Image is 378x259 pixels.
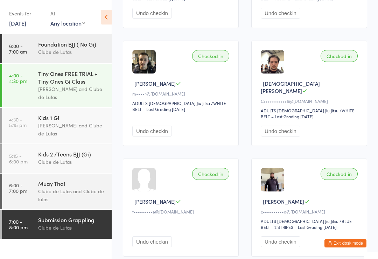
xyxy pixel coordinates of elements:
div: [PERSON_NAME] and Clube de Lutas [38,85,106,101]
div: ADULTS [DEMOGRAPHIC_DATA] Jiu Jitsu [132,100,210,106]
time: 7:00 - 8:00 pm [9,219,28,230]
div: Checked in [321,50,358,62]
time: 6:00 - 7:00 am [9,43,27,54]
div: C•••••••••••5@[DOMAIN_NAME] [261,98,360,104]
button: Undo checkin [261,236,300,247]
div: At [50,8,85,19]
button: Undo checkin [132,126,172,136]
div: Foundation BJJ ( No Gi) [38,40,106,48]
span: [PERSON_NAME] [134,198,176,205]
a: 5:15 -6:00 pmKids 2 /Teens BJJ (Gi)Clube de Lutas [2,144,112,173]
time: 6:00 - 7:00 pm [9,182,27,194]
span: [PERSON_NAME] [263,198,304,205]
div: ADULTS [DEMOGRAPHIC_DATA] Jiu Jitsu [261,107,338,113]
button: Undo checkin [261,8,300,19]
div: c••••••••••a@[DOMAIN_NAME] [261,209,360,215]
div: Checked in [192,168,229,180]
button: Exit kiosk mode [324,239,366,247]
div: m••••r@[DOMAIN_NAME] [132,91,231,97]
img: image1739342492.png [132,50,156,73]
span: [PERSON_NAME] [134,80,176,87]
a: 4:30 -5:15 pmKids 1 Gi[PERSON_NAME] and Clube de Lutas [2,108,112,143]
a: [DATE] [9,19,26,27]
button: Undo checkin [132,8,172,19]
a: 7:00 -8:00 pmSubmission GrapplingClube de Lutas [2,210,112,239]
a: 6:00 -7:00 pmMuay ThaiClube de Lutas and Clube de lutas [2,174,112,209]
div: Kids 1 Gi [38,114,106,121]
a: 4:00 -4:30 pmTiny Ones FREE TRIAL + Tiny Ones Gi Class[PERSON_NAME] and Clube de Lutas [2,64,112,107]
div: ADULTS [DEMOGRAPHIC_DATA] Jiu Jitsu [261,218,338,224]
div: Checked in [321,168,358,180]
time: 5:15 - 6:00 pm [9,153,28,164]
div: Kids 2 /Teens BJJ (Gi) [38,150,106,158]
div: Any location [50,19,85,27]
div: Tiny Ones FREE TRIAL + Tiny Ones Gi Class [38,70,106,85]
time: 4:30 - 5:15 pm [9,117,27,128]
button: Undo checkin [132,236,172,247]
a: 6:00 -7:00 amFoundation BJJ ( No Gi)Clube de Lutas [2,34,112,63]
img: image1736406133.png [261,168,284,191]
div: Clube de Lutas [38,48,106,56]
div: Events for [9,8,43,19]
time: 4:00 - 4:30 pm [9,72,27,84]
img: image1739433908.png [261,50,284,73]
span: [DEMOGRAPHIC_DATA][PERSON_NAME] [261,80,320,94]
div: Clube de Lutas [38,224,106,232]
div: Clube de Lutas and Clube de lutas [38,187,106,203]
button: Undo checkin [261,126,300,136]
div: Clube de Lutas [38,158,106,166]
div: Submission Grappling [38,216,106,224]
div: t•••••••••e@[DOMAIN_NAME] [132,209,231,215]
div: Muay Thai [38,180,106,187]
div: [PERSON_NAME] and Clube de Lutas [38,121,106,138]
div: Checked in [192,50,229,62]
